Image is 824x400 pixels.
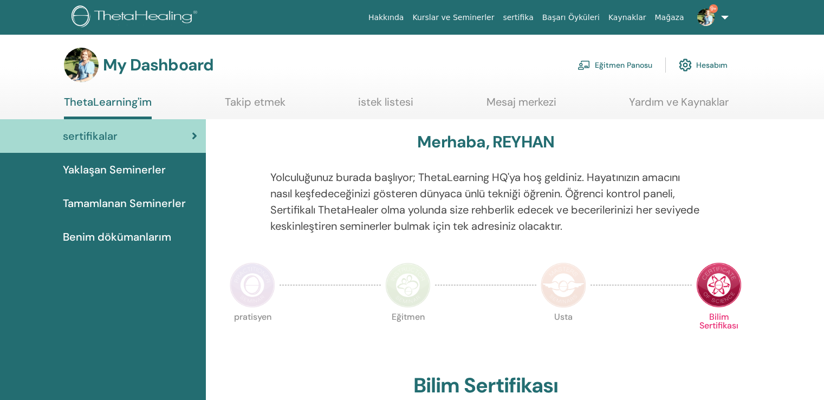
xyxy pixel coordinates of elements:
span: sertifikalar [63,128,118,144]
p: pratisyen [230,313,275,358]
a: Mesaj merkezi [486,95,556,117]
span: Tamamlanan Seminerler [63,195,186,211]
a: Eğitmen Panosu [578,53,652,77]
h3: Merhaba, REYHAN [417,132,554,152]
img: chalkboard-teacher.svg [578,60,591,70]
img: default.jpg [64,48,99,82]
img: default.jpg [697,9,715,26]
a: ThetaLearning'im [64,95,152,119]
a: Yardım ve Kaynaklar [629,95,729,117]
span: 9+ [709,4,718,13]
img: Certificate of Science [696,262,742,308]
p: Yolculuğunuz burada başlıyor; ThetaLearning HQ'ya hoş geldiniz. Hayatınızın amacını nasıl keşfede... [270,169,702,234]
h2: Bilim Sertifikası [413,373,558,398]
a: Kurslar ve Seminerler [408,8,498,28]
a: Hakkında [364,8,408,28]
a: sertifika [498,8,537,28]
a: istek listesi [358,95,413,117]
img: Practitioner [230,262,275,308]
a: Kaynaklar [604,8,651,28]
p: Usta [541,313,586,358]
a: Takip etmek [225,95,286,117]
span: Benim dökümanlarım [63,229,171,245]
p: Bilim Sertifikası [696,313,742,358]
h3: My Dashboard [103,55,213,75]
img: Master [541,262,586,308]
p: Eğitmen [385,313,431,358]
span: Yaklaşan Seminerler [63,162,166,178]
a: Hesabım [679,53,728,77]
img: Instructor [385,262,431,308]
img: cog.svg [679,56,692,74]
a: Mağaza [650,8,688,28]
a: Başarı Öyküleri [538,8,604,28]
img: logo.png [72,5,201,30]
